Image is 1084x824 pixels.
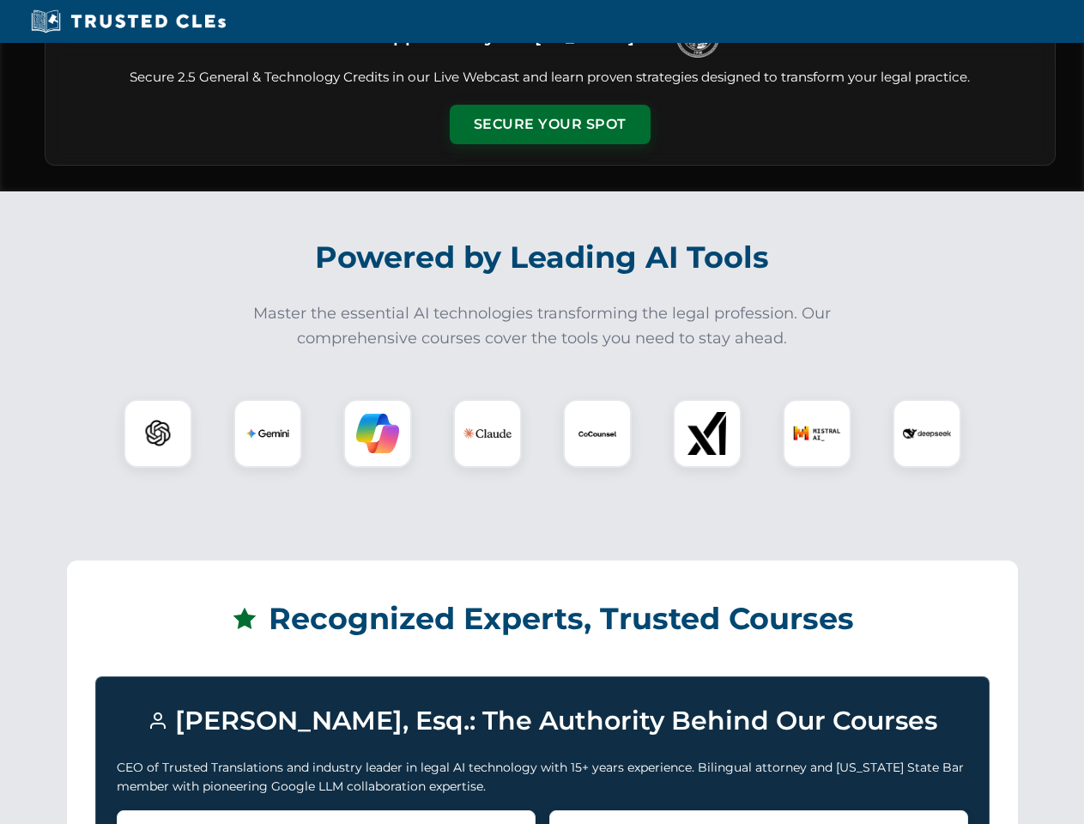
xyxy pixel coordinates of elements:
[242,301,843,351] p: Master the essential AI technologies transforming the legal profession. Our comprehensive courses...
[463,409,512,457] img: Claude Logo
[343,399,412,468] div: Copilot
[66,68,1034,88] p: Secure 2.5 General & Technology Credits in our Live Webcast and learn proven strategies designed ...
[783,399,851,468] div: Mistral AI
[26,9,231,34] img: Trusted CLEs
[893,399,961,468] div: DeepSeek
[563,399,632,468] div: CoCounsel
[117,758,968,797] p: CEO of Trusted Translations and industry leader in legal AI technology with 15+ years experience....
[673,399,742,468] div: xAI
[576,412,619,455] img: CoCounsel Logo
[793,409,841,457] img: Mistral AI Logo
[95,589,990,649] h2: Recognized Experts, Trusted Courses
[246,412,289,455] img: Gemini Logo
[117,698,968,744] h3: [PERSON_NAME], Esq.: The Authority Behind Our Courses
[233,399,302,468] div: Gemini
[133,409,183,458] img: ChatGPT Logo
[453,399,522,468] div: Claude
[450,105,651,144] button: Secure Your Spot
[124,399,192,468] div: ChatGPT
[356,412,399,455] img: Copilot Logo
[686,412,729,455] img: xAI Logo
[67,227,1018,288] h2: Powered by Leading AI Tools
[903,409,951,457] img: DeepSeek Logo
